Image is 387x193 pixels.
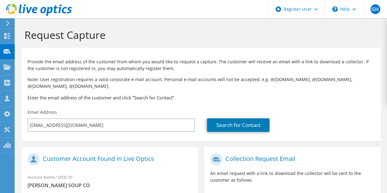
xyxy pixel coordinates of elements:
div: Account Name / SFDC ID [21,171,198,192]
p: Provide the email address of the customer from whom you would like to request a capture. The cust... [28,58,375,72]
h1: Request Capture [24,28,375,41]
h1: Customer Account Found in Live Optics [28,153,189,165]
span: [PERSON_NAME] SOUP CO [28,182,192,189]
svg: \n [332,6,338,12]
a: Search for Contact [207,118,270,132]
h1: Collection Request Email [210,153,371,165]
label: Email Address [28,109,57,115]
p: An email request with a link to download the collector will be sent to the customer as follows. [210,170,374,184]
h3: Enter the email address of the customer and click “Search for Contact”. [28,94,375,101]
p: Note: User registration requires a valid corporate e-mail account. Personal e-mail accounts will ... [28,76,375,90]
span: GH [370,4,380,14]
